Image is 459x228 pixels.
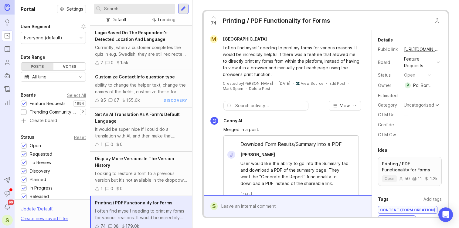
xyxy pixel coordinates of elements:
a: J[PERSON_NAME] [224,151,280,159]
a: Portal [2,30,13,41]
div: — [401,92,409,100]
div: — [404,121,408,128]
a: Create board [21,118,86,124]
div: · [348,81,348,86]
div: Update ' Default ' [21,206,53,215]
div: · [293,81,294,86]
span: View [340,103,350,109]
span: Customize Contact Info question type [95,74,175,79]
div: Select All [67,94,86,97]
div: User Segment [21,23,50,30]
div: 0 [120,141,123,148]
div: 0 [110,141,113,148]
label: GTM Urgency [378,112,406,117]
div: Download Form Results/Summary into a PDF [224,140,359,151]
a: Printing / PDF Functionality for Formsopen50111.2k [378,157,442,186]
span: 74 [211,20,216,26]
a: Settings [57,5,86,13]
span: Settings [66,6,83,12]
div: I often find myself needing to print my forms for various reasons. It would be incredibly helpful... [95,208,187,221]
div: 67 [114,97,119,104]
div: Status [378,72,399,78]
div: · [246,86,246,91]
svg: toggle icon [76,74,86,79]
div: Planned [30,176,46,183]
div: Delete Post [249,86,270,91]
div: 155.6k [126,97,140,104]
div: To Review [30,159,51,166]
div: Looking to restore a form to a previous version but it's not available in the dropdown menu [95,170,187,183]
h1: Portal [21,5,35,13]
div: Create new saved filter [21,215,68,222]
div: S [2,215,13,226]
div: 0 [120,185,123,192]
div: — [404,131,408,138]
label: GTM Owner [378,132,403,137]
div: Public link [378,46,399,53]
span: Canny AI [223,118,242,123]
span: Logic Based On The Respondent's Detected Location And Language [95,30,168,42]
div: Requested [30,151,52,157]
span: open [385,176,394,181]
button: Send to Autopilot [2,175,13,186]
div: J [227,151,235,159]
p: 2 [82,110,84,114]
div: open [404,72,415,78]
div: Status [21,134,34,141]
div: Trending [157,16,175,23]
div: Default [112,16,126,23]
div: Votes [53,63,86,70]
a: Roadmaps [2,44,13,55]
div: 11 [412,177,422,181]
div: 1 [100,185,103,192]
div: It would be super nice if I could do a translation with AI, and then make that translation the de... [95,126,187,139]
div: Date Range [21,54,45,61]
a: Users [2,57,13,68]
div: — [404,111,408,118]
img: zendesk [296,82,300,85]
a: Ideas [2,17,13,28]
a: Logic Based On The Respondent's Detected Location And LanguageCurrently, when a customer complete... [90,26,192,70]
div: M [210,35,218,43]
span: Printing / PDF Functionality for Forms [95,200,172,205]
div: Created by [PERSON_NAME] [223,81,273,86]
p: Printing / PDF Functionality for Forms [382,161,438,173]
div: 1.5k [120,59,128,66]
div: Idea [378,147,387,154]
span: [GEOGRAPHIC_DATA] [223,36,267,41]
div: Currently, when a customer completes the quiz in e.g. Swedish, they are still redirected to the “... [95,44,187,58]
div: Feature Requests [30,100,66,107]
div: Open Intercom Messenger [438,207,453,222]
div: 2 [100,59,103,66]
div: · [326,81,327,86]
a: [DATE] [279,81,290,86]
div: Released [30,193,49,200]
div: Discovery [30,168,50,174]
button: View [329,101,361,111]
div: S [210,202,218,210]
div: Content (form creation) [378,206,437,213]
div: Category [378,102,399,108]
a: [URL][DOMAIN_NAME] [402,45,442,53]
div: Merged in a post: [223,126,359,133]
div: discovery [164,98,187,103]
div: Trending Community Topics [30,109,77,115]
div: 1.2k [424,177,438,181]
div: · [275,81,276,86]
div: Add tags [423,196,442,203]
div: P [405,82,411,88]
a: M[GEOGRAPHIC_DATA] [206,35,272,43]
div: Estimated [378,94,398,98]
div: Details [378,36,393,44]
div: 1 [100,141,103,148]
a: Autopilot [2,70,13,81]
a: Changelog [2,84,13,94]
a: Set An AI Translation As A Form's Default LanguageIt would be super nice if I could do a translat... [90,107,192,152]
div: I often find myself needing to print my forms for various reasons. It would be incredibly helpful... [223,45,359,78]
div: All time [32,74,46,80]
p: 1994 [75,101,84,106]
div: Pol Borrellas (Typeform) PM Workflows team [413,82,434,89]
div: 50 [399,177,410,181]
div: In Progress [30,185,53,191]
